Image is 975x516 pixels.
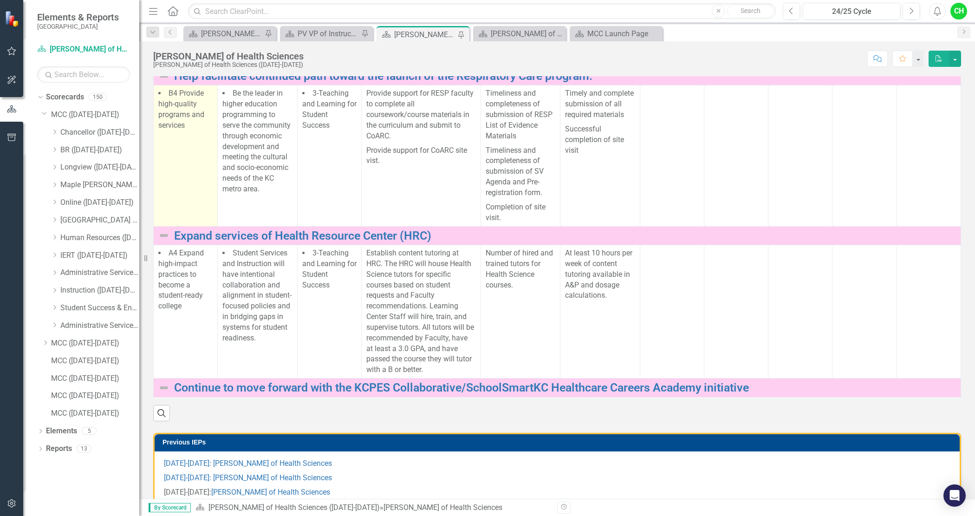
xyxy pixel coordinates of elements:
[51,391,139,401] a: MCC ([DATE]-[DATE])
[174,70,956,83] a: Help facilitate continued path toward the launch of the Respiratory Care program.
[897,397,961,509] td: Double-Click to Edit
[218,397,297,509] td: Double-Click to Edit
[704,85,768,226] td: Double-Click to Edit
[164,485,950,498] p: [DATE]-[DATE]:
[704,397,768,509] td: Double-Click to Edit
[640,85,704,226] td: Double-Click to Edit
[481,85,560,226] td: Double-Click to Edit
[60,303,139,314] a: Student Success & Engagement ([DATE]-[DATE])
[741,7,760,14] span: Search
[60,320,139,331] a: Administrative Services ([DATE]-[DATE])
[640,245,704,379] td: Double-Click to Edit
[297,85,361,226] td: Double-Click to Edit
[297,245,361,379] td: Double-Click to Edit
[361,85,481,226] td: Double-Click to Edit
[46,92,84,103] a: Scorecards
[60,127,139,138] a: Chancellor ([DATE]-[DATE])
[60,162,139,173] a: Longview ([DATE]-[DATE])
[491,28,564,39] div: [PERSON_NAME] of Instruction IEP
[154,397,218,509] td: Double-Click to Edit
[475,28,564,39] a: [PERSON_NAME] of Instruction IEP
[51,356,139,366] a: MCC ([DATE]-[DATE])
[297,397,361,509] td: Double-Click to Edit
[298,28,359,39] div: PV VP of Instruction & Student Services
[5,11,21,27] img: ClearPoint Strategy
[164,459,332,468] a: [DATE]-[DATE]: [PERSON_NAME] of Health Sciences
[704,245,768,379] td: Double-Click to Edit
[154,85,218,226] td: Double-Click to Edit
[153,51,304,61] div: [PERSON_NAME] of Health Sciences
[158,89,204,130] span: B4 Provide high-quality programs and services
[46,444,72,454] a: Reports
[366,248,476,375] p: Establish content tutoring at HRC. The HRC will house Health Science tutors for specific courses ...
[565,122,635,156] p: Successful completion of site visit
[60,268,139,278] a: Administrative Services ([DATE]-[DATE])
[768,245,832,379] td: Double-Click to Edit
[394,29,455,40] div: [PERSON_NAME] of Health Sciences
[640,397,704,509] td: Double-Click to Edit
[560,245,640,379] td: Double-Click to Edit
[162,439,955,446] h3: Previous IEPs
[82,427,97,435] div: 5
[89,93,107,101] div: 150
[51,408,139,419] a: MCC ([DATE]-[DATE])
[572,28,660,39] a: MCC Launch Page
[832,245,897,379] td: Double-Click to Edit
[768,397,832,509] td: Double-Click to Edit
[218,245,297,379] td: Double-Click to Edit
[218,85,297,226] td: Double-Click to Edit
[481,245,560,379] td: Double-Click to Edit
[154,66,961,85] td: Double-Click to Edit Right Click for Context Menu
[383,503,502,512] div: [PERSON_NAME] of Health Sciences
[60,180,139,190] a: Maple [PERSON_NAME] ([DATE]-[DATE])
[897,245,961,379] td: Double-Click to Edit
[366,144,476,167] p: Provide support for CoARC site vist.
[37,12,119,23] span: Elements & Reports
[560,85,640,226] td: Double-Click to Edit
[37,66,130,83] input: Search Below...
[60,285,139,296] a: Instruction ([DATE]-[DATE])
[46,426,77,437] a: Elements
[832,85,897,226] td: Double-Click to Edit
[486,200,555,223] p: Completion of site visit.
[60,250,139,261] a: IERT ([DATE]-[DATE])
[158,230,169,241] img: Not Defined
[208,503,380,512] a: [PERSON_NAME] of Health Sciences ([DATE]-[DATE])
[37,23,119,30] small: [GEOGRAPHIC_DATA]
[60,145,139,156] a: BR ([DATE]-[DATE])
[803,3,900,20] button: 24/25 Cycle
[565,248,635,301] p: At least 10 hours per week of content tutoring available in A&P and dosage calculations.
[60,215,139,226] a: [GEOGRAPHIC_DATA] ([DATE]-[DATE])
[174,229,956,242] a: Expand services of Health Resource Center (HRC)
[302,248,357,289] span: 3-Teaching and Learning for Student Success
[302,89,357,130] span: 3-Teaching and Learning for Student Success
[149,503,191,512] span: By Scorecard
[950,3,967,20] button: CH
[222,248,292,342] span: Student Services and Instruction will have intentional collaboration and alignment in student-foc...
[481,397,560,509] td: Double-Click to Edit
[60,233,139,243] a: Human Resources ([DATE]-[DATE])
[77,445,91,453] div: 13
[158,71,169,82] img: Not Defined
[486,248,555,290] p: Number of hired and trained tutors for Health Science courses.
[565,88,635,122] p: Timely and complete submission of all required materials
[195,503,550,513] div: »
[282,28,359,39] a: PV VP of Instruction & Student Services
[832,397,897,509] td: Double-Click to Edit
[587,28,660,39] div: MCC Launch Page
[943,484,966,507] div: Open Intercom Messenger
[727,5,773,18] button: Search
[51,110,139,120] a: MCC ([DATE]-[DATE])
[188,3,776,20] input: Search ClearPoint...
[158,248,204,310] span: A4 Expand high-impact practices to become a student-ready college
[186,28,262,39] a: [PERSON_NAME] of Instruction IEP
[486,88,555,143] p: Timeliness and completeness of submission of RESP List of Evidence Materials
[153,61,304,68] div: [PERSON_NAME] of Health Sciences ([DATE]-[DATE])
[164,473,332,482] a: [DATE]-[DATE]: [PERSON_NAME] of Health Sciences
[201,28,262,39] div: [PERSON_NAME] of Instruction IEP
[154,245,218,379] td: Double-Click to Edit
[174,381,956,394] a: Continue to move forward with the KCPES Collaborative/SchoolSmartKC Healthcare Careers Academy in...
[158,382,169,393] img: Not Defined
[486,144,555,200] p: Timeliness and completeness of submission of SV Agenda and Pre-registration form.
